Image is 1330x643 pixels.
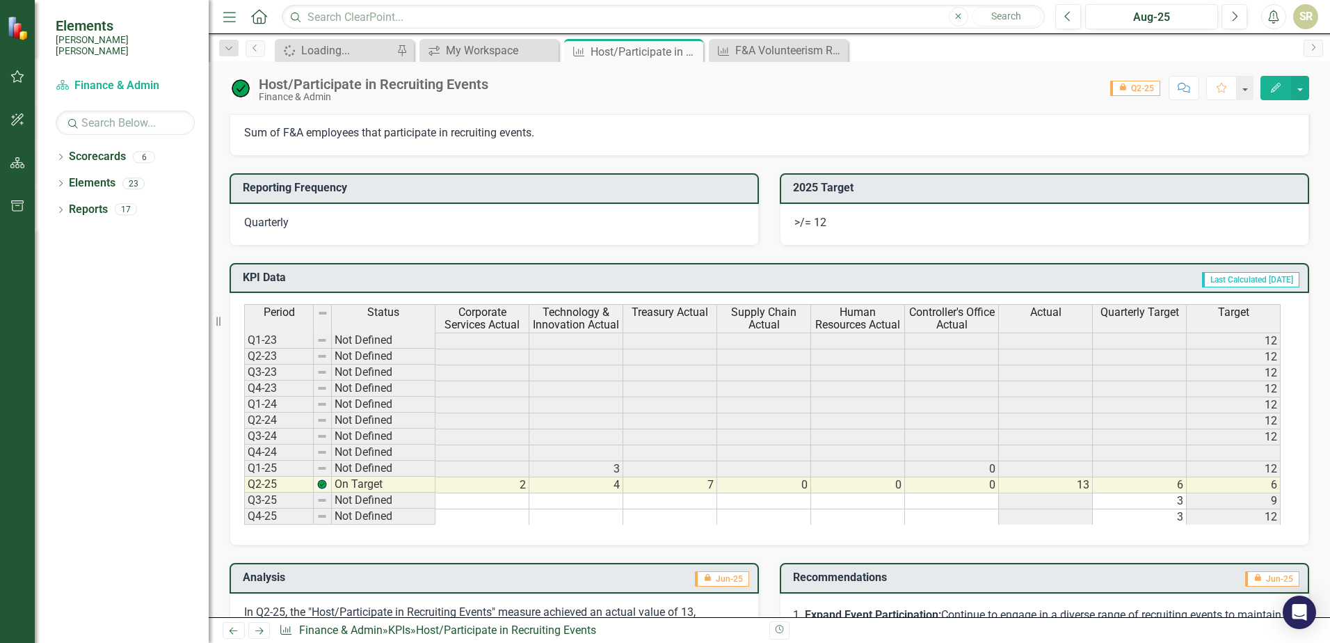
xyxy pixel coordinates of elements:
[1090,9,1213,26] div: Aug-25
[1187,413,1281,429] td: 12
[367,306,399,319] span: Status
[332,493,435,509] td: Not Defined
[115,204,137,216] div: 17
[244,349,314,365] td: Q2-23
[1187,381,1281,397] td: 12
[712,42,844,59] a: F&A Volunteerism Rate
[794,216,826,229] span: >/= 12
[7,16,31,40] img: ClearPoint Strategy
[244,365,314,381] td: Q3-23
[332,413,435,429] td: Not Defined
[332,397,435,413] td: Not Defined
[317,399,328,410] img: 8DAGhfEEPCf229AAAAAElFTkSuQmCC
[332,461,435,477] td: Not Defined
[972,7,1041,26] button: Search
[905,477,999,493] td: 0
[1187,397,1281,413] td: 12
[244,397,314,413] td: Q1-24
[282,5,1045,29] input: Search ClearPoint...
[1245,571,1299,587] span: Jun-25
[332,445,435,461] td: Not Defined
[317,367,328,378] img: 8DAGhfEEPCf229AAAAAElFTkSuQmCC
[244,413,314,429] td: Q2-24
[230,204,759,246] div: Quarterly
[244,332,314,349] td: Q1-23
[332,509,435,525] td: Not Defined
[1100,306,1179,319] span: Quarterly Target
[332,349,435,365] td: Not Defined
[720,306,808,331] span: Supply Chain Actual
[122,177,145,189] div: 23
[317,511,328,522] img: 8DAGhfEEPCf229AAAAAElFTkSuQmCC
[332,332,435,349] td: Not Defined
[317,415,328,426] img: 8DAGhfEEPCf229AAAAAElFTkSuQmCC
[1187,509,1281,525] td: 12
[805,608,941,621] strong: Expand Event Participation:
[1187,477,1281,493] td: 6
[69,202,108,218] a: Reports
[332,365,435,381] td: Not Defined
[244,429,314,445] td: Q3-24
[244,125,1295,141] p: Sum of F&A employees that participate in recruiting events.
[244,477,314,493] td: Q2-25
[591,43,700,61] div: Host/Participate in Recruiting Events
[1093,493,1187,509] td: 3
[1093,477,1187,493] td: 6
[317,463,328,474] img: 8DAGhfEEPCf229AAAAAElFTkSuQmCC
[332,477,435,493] td: On Target
[1293,4,1318,29] button: SR
[532,306,620,331] span: Technology & Innovation Actual
[435,477,529,493] td: 2
[1202,272,1299,287] span: Last Calculated [DATE]
[529,477,623,493] td: 4
[317,479,328,490] img: Z
[56,78,195,94] a: Finance & Admin
[793,571,1111,584] h3: Recommendations
[56,111,195,135] input: Search Below...
[905,461,999,477] td: 0
[332,429,435,445] td: Not Defined
[317,351,328,362] img: 8DAGhfEEPCf229AAAAAElFTkSuQmCC
[244,493,314,509] td: Q3-25
[805,608,1295,640] p: Continue to engage in a diverse range of recruiting events to maintain momentum and potentially i...
[264,306,295,319] span: Period
[244,509,314,525] td: Q4-25
[244,605,744,637] p: In Q2-25, the "Host/Participate in Recruiting Events" measure achieved an actual value of 13, sur...
[317,431,328,442] img: 8DAGhfEEPCf229AAAAAElFTkSuQmCC
[811,477,905,493] td: 0
[69,175,115,191] a: Elements
[623,477,717,493] td: 7
[259,77,488,92] div: Host/Participate in Recruiting Events
[1187,365,1281,381] td: 12
[1085,4,1218,29] button: Aug-25
[695,571,749,587] span: Jun-25
[446,42,555,59] div: My Workspace
[243,571,462,584] h3: Analysis
[332,381,435,397] td: Not Defined
[317,447,328,458] img: 8DAGhfEEPCf229AAAAAElFTkSuQmCC
[301,42,393,59] div: Loading...
[243,182,751,194] h3: Reporting Frequency
[56,17,195,34] span: Elements
[243,271,564,284] h3: KPI Data
[1110,81,1160,96] span: Q2-25
[717,477,811,493] td: 0
[423,42,555,59] a: My Workspace
[317,308,328,319] img: 8DAGhfEEPCf229AAAAAElFTkSuQmCC
[244,445,314,461] td: Q4-24
[259,92,488,102] div: Finance & Admin
[1283,596,1316,629] div: Open Intercom Messenger
[299,624,383,637] a: Finance & Admin
[1187,349,1281,365] td: 12
[69,149,126,165] a: Scorecards
[632,306,708,319] span: Treasury Actual
[244,381,314,397] td: Q4-23
[317,335,328,346] img: 8DAGhfEEPCf229AAAAAElFTkSuQmCC
[317,495,328,506] img: 8DAGhfEEPCf229AAAAAElFTkSuQmCC
[416,624,596,637] div: Host/Participate in Recruiting Events
[814,306,902,331] span: Human Resources Actual
[908,306,995,331] span: Controller's Office Actual
[133,151,155,163] div: 6
[1187,429,1281,445] td: 12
